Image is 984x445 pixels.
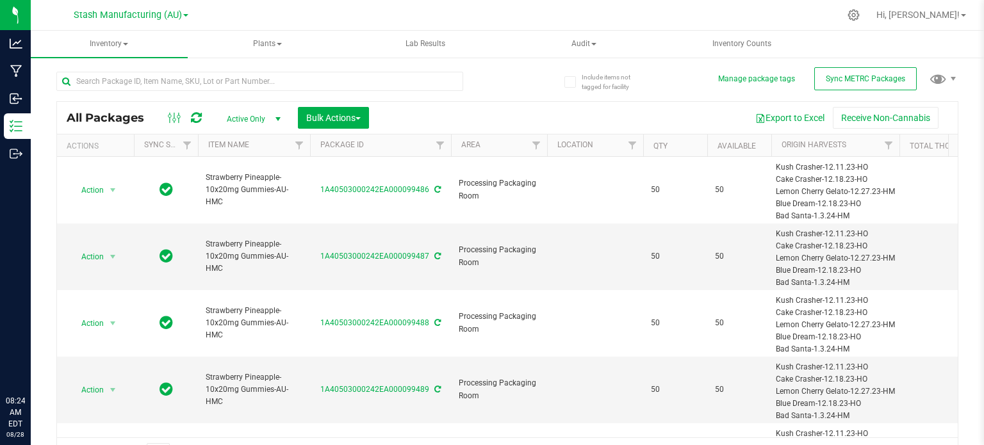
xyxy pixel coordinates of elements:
span: Strawberry Pineapple-10x20mg Gummies-AU-HMC [206,371,302,409]
span: Sync from Compliance System [432,385,441,394]
span: 50 [715,317,764,329]
a: Total THC% [910,142,956,150]
div: Kush Crasher-12.11.23-HO [776,161,896,174]
span: Stash Manufacturing (AU) [74,10,182,20]
iframe: Resource center unread badge [38,341,53,356]
span: Hi, [PERSON_NAME]! [876,10,960,20]
span: Action [70,248,104,266]
inline-svg: Manufacturing [10,65,22,77]
a: Plants [189,31,346,58]
a: Item Name [208,140,249,149]
div: Kush Crasher-12.11.23-HO [776,295,896,307]
div: Bad Santa-1.3.24-HM [776,410,896,422]
a: Filter [878,134,899,156]
a: Area [461,140,480,149]
a: Inventory [31,31,188,58]
span: Sync from Compliance System [432,185,441,194]
div: Blue Dream-12.18.23-HO [776,264,896,277]
button: Export to Excel [747,107,833,129]
span: Action [70,181,104,199]
div: Cake Crasher-12.18.23-HO [776,307,896,319]
span: In Sync [160,181,173,198]
span: select [105,381,121,399]
span: All Packages [67,111,157,125]
div: Lemon Cherry Gelato-12.27.23-HM [776,252,896,264]
span: In Sync [160,247,173,265]
span: 50 [651,184,700,196]
div: Blue Dream-12.18.23-HO [776,398,896,410]
a: Origin Harvests [782,140,846,149]
a: 1A40503000242EA000099487 [320,252,429,261]
div: Lemon Cherry Gelato-12.27.23-HM [776,319,896,331]
a: Filter [526,134,547,156]
button: Receive Non-Cannabis [833,107,939,129]
a: Location [557,140,593,149]
span: Strawberry Pineapple-10x20mg Gummies-AU-HMC [206,305,302,342]
span: Processing Packaging Room [459,377,539,401]
button: Manage package tags [718,74,795,85]
span: 50 [651,384,700,396]
span: select [105,248,121,266]
inline-svg: Inventory [10,120,22,133]
a: Lab Results [347,31,504,58]
div: Kush Crasher-12.11.23-HO [776,228,896,240]
div: Actions [67,142,129,150]
div: Kush Crasher-12.11.23-HO [776,428,896,440]
inline-svg: Inbound [10,92,22,105]
div: Cake Crasher-12.18.23-HO [776,240,896,252]
a: 1A40503000242EA000099488 [320,318,429,327]
span: select [105,181,121,199]
iframe: Resource center [13,343,51,381]
span: Audit [506,31,662,57]
button: Sync METRC Packages [814,67,917,90]
a: 1A40503000242EA000099489 [320,385,429,394]
span: Sync from Compliance System [432,252,441,261]
span: Processing Packaging Room [459,311,539,335]
div: Blue Dream-12.18.23-HO [776,331,896,343]
a: Available [717,142,756,150]
span: Sync METRC Packages [826,74,905,83]
span: Action [70,314,104,332]
div: Blue Dream-12.18.23-HO [776,198,896,210]
span: 50 [715,384,764,396]
p: 08/28 [6,430,25,439]
span: Processing Packaging Room [459,177,539,202]
div: Lemon Cherry Gelato-12.27.23-HM [776,186,896,198]
inline-svg: Outbound [10,147,22,160]
a: Filter [177,134,198,156]
a: Sync Status [144,140,193,149]
a: Package ID [320,140,364,149]
div: Cake Crasher-12.18.23-HO [776,373,896,385]
a: Filter [622,134,643,156]
input: Search Package ID, Item Name, SKU, Lot or Part Number... [56,72,463,91]
a: Filter [430,134,451,156]
span: Strawberry Pineapple-10x20mg Gummies-AU-HMC [206,238,302,275]
a: Inventory Counts [664,31,821,58]
span: select [105,314,121,332]
div: Bad Santa-1.3.24-HM [776,210,896,222]
div: Bad Santa-1.3.24-HM [776,277,896,289]
a: Audit [505,31,662,58]
span: 50 [651,317,700,329]
p: 08:24 AM EDT [6,395,25,430]
div: Manage settings [846,9,862,21]
div: Lemon Cherry Gelato-12.27.23-HM [776,385,896,398]
span: 50 [715,250,764,263]
span: 50 [715,184,764,196]
a: Filter [289,134,310,156]
inline-svg: Analytics [10,37,22,50]
span: Lab Results [388,38,463,49]
span: Plants [190,31,345,57]
span: Sync from Compliance System [432,318,441,327]
span: Processing Packaging Room [459,244,539,268]
div: Bad Santa-1.3.24-HM [776,343,896,355]
span: Include items not tagged for facility [582,72,646,92]
span: Strawberry Pineapple-10x20mg Gummies-AU-HMC [206,172,302,209]
span: Inventory Counts [695,38,789,49]
div: Kush Crasher-12.11.23-HO [776,361,896,373]
a: Qty [653,142,668,150]
span: Bulk Actions [306,113,361,123]
button: Bulk Actions [298,107,369,129]
span: In Sync [160,380,173,398]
